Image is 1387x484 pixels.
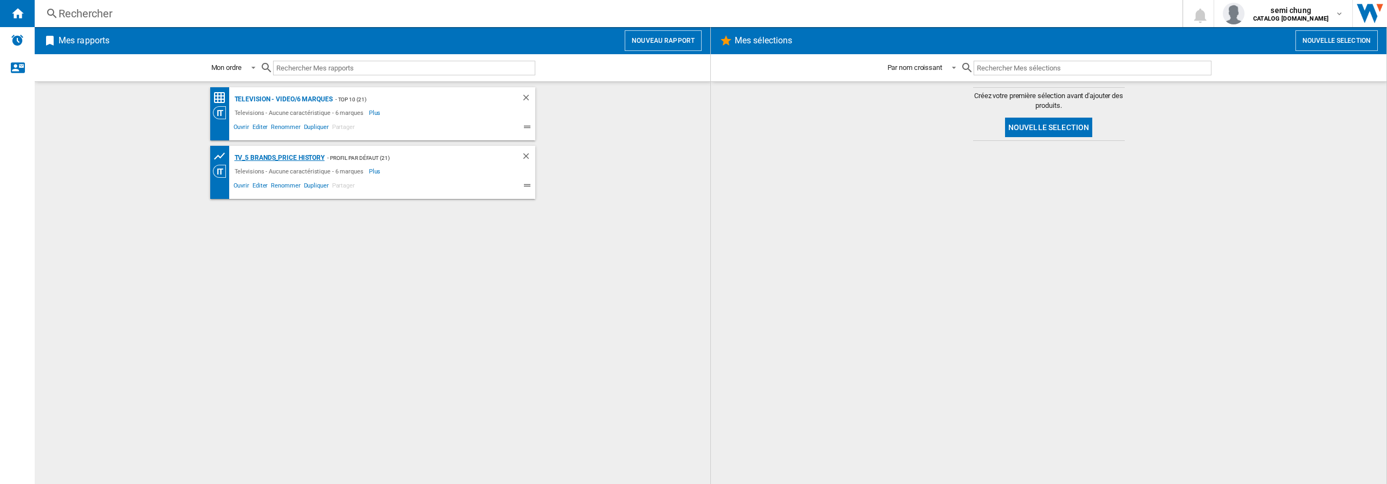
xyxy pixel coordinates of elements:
[302,180,330,193] span: Dupliquer
[625,30,702,51] button: Nouveau rapport
[333,93,500,106] div: - Top 10 (21)
[1253,5,1328,16] span: semi chung
[251,122,269,135] span: Editer
[325,151,499,165] div: - Profil par défaut (21)
[521,151,535,165] div: Supprimer
[11,34,24,47] img: alerts-logo.svg
[269,180,302,193] span: Renommer
[330,180,357,193] span: Partager
[232,106,369,119] div: Televisions - Aucune caractéristique - 6 marques
[232,151,325,165] div: TV_5 Brands_Price History
[251,180,269,193] span: Editer
[232,165,369,178] div: Televisions - Aucune caractéristique - 6 marques
[733,30,794,51] h2: Mes sélections
[232,180,251,193] span: Ouvrir
[369,165,383,178] span: Plus
[56,30,112,51] h2: Mes rapports
[330,122,357,135] span: Partager
[211,63,242,72] div: Mon ordre
[1223,3,1245,24] img: profile.jpg
[213,106,232,119] div: Vision Catégorie
[521,93,535,106] div: Supprimer
[887,63,942,72] div: Par nom croissant
[269,122,302,135] span: Renommer
[302,122,330,135] span: Dupliquer
[273,61,535,75] input: Rechercher Mes rapports
[213,150,232,163] div: Tableau des prix des produits
[213,91,232,105] div: Matrice des prix
[1005,118,1093,137] button: Nouvelle selection
[973,91,1125,111] span: Créez votre première sélection avant d'ajouter des produits.
[974,61,1211,75] input: Rechercher Mes sélections
[232,122,251,135] span: Ouvrir
[213,165,232,178] div: Vision Catégorie
[1295,30,1378,51] button: Nouvelle selection
[1253,15,1328,22] b: CATALOG [DOMAIN_NAME]
[369,106,383,119] span: Plus
[232,93,333,106] div: Television - video/6 marques
[59,6,1154,21] div: Rechercher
